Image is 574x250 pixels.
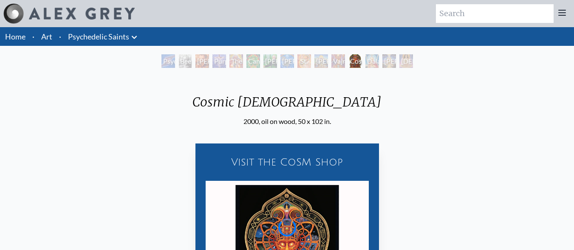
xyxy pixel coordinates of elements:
div: [DEMOGRAPHIC_DATA] [399,54,413,68]
div: The Shulgins and their Alchemical Angels [229,54,243,68]
a: Psychedelic Saints [68,31,129,42]
div: 2000, oil on wood, 50 x 102 in. [186,116,388,126]
input: Search [436,4,554,23]
div: Cosmic [DEMOGRAPHIC_DATA] [348,54,362,68]
div: Cannabacchus [246,54,260,68]
li: · [56,27,65,46]
div: [PERSON_NAME] [314,54,328,68]
li: · [29,27,38,46]
div: [PERSON_NAME] & the New Eleusis [280,54,294,68]
div: [PERSON_NAME][US_STATE] - Hemp Farmer [263,54,277,68]
a: Home [5,32,25,41]
div: Vajra Guru [331,54,345,68]
div: Purple [DEMOGRAPHIC_DATA] [212,54,226,68]
a: Art [41,31,52,42]
div: Beethoven [178,54,192,68]
a: Visit the CoSM Shop [201,149,374,176]
div: St. [PERSON_NAME] & The LSD Revelation Revolution [297,54,311,68]
div: [PERSON_NAME] M.D., Cartographer of Consciousness [195,54,209,68]
div: Dalai Lama [365,54,379,68]
div: Cosmic [DEMOGRAPHIC_DATA] [186,94,388,116]
div: Psychedelic Healing [161,54,175,68]
div: [PERSON_NAME] [382,54,396,68]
